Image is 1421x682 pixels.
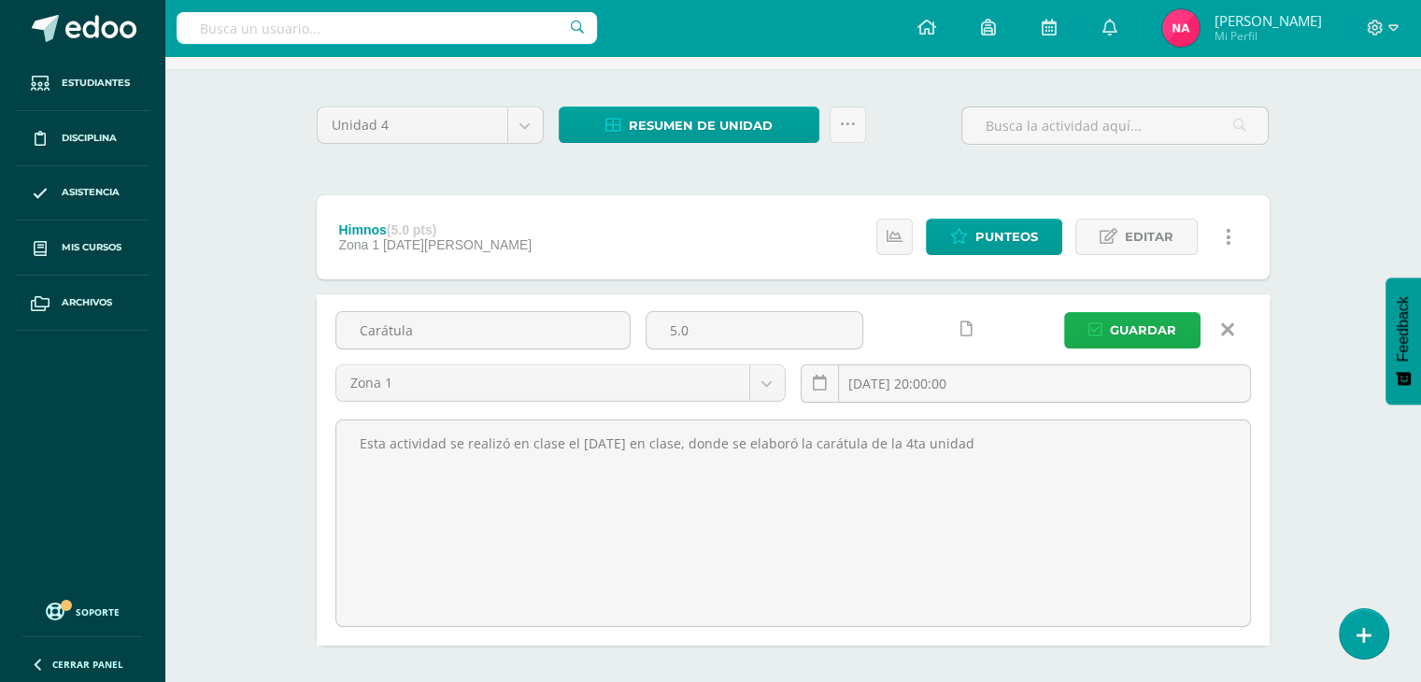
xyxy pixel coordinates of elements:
[387,222,437,237] strong: (5.0 pts)
[1110,313,1176,348] span: Guardar
[52,658,123,671] span: Cerrar panel
[76,605,120,618] span: Soporte
[62,295,112,310] span: Archivos
[1125,220,1173,254] span: Editar
[338,222,532,237] div: Himnos
[15,56,149,111] a: Estudiantes
[62,131,117,146] span: Disciplina
[383,237,532,252] span: [DATE][PERSON_NAME]
[1214,28,1321,44] span: Mi Perfil
[647,312,862,348] input: Puntos máximos
[559,107,819,143] a: Resumen de unidad
[336,365,785,401] a: Zona 1
[62,76,130,91] span: Estudiantes
[15,220,149,276] a: Mis cursos
[926,219,1062,255] a: Punteos
[318,107,543,143] a: Unidad 4
[338,237,379,252] span: Zona 1
[62,185,120,200] span: Asistencia
[975,220,1038,254] span: Punteos
[962,107,1268,144] input: Busca la actividad aquí...
[336,312,630,348] input: Título
[1395,296,1412,362] span: Feedback
[1385,277,1421,405] button: Feedback - Mostrar encuesta
[177,12,597,44] input: Busca un usuario...
[1214,11,1321,30] span: [PERSON_NAME]
[336,420,1250,626] textarea: “Este apartado evalúa la participación en el acto cívico del mes [PERSON_NAME] mediante la interp...
[332,107,493,143] span: Unidad 4
[1162,9,1200,47] img: 0cdc44494223c4f624e652712888316c.png
[802,365,1250,402] input: Fecha de entrega
[1064,312,1201,348] button: Guardar
[350,365,735,401] span: Zona 1
[62,240,121,255] span: Mis cursos
[15,111,149,166] a: Disciplina
[15,276,149,331] a: Archivos
[22,598,142,623] a: Soporte
[629,108,773,143] span: Resumen de unidad
[15,166,149,221] a: Asistencia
